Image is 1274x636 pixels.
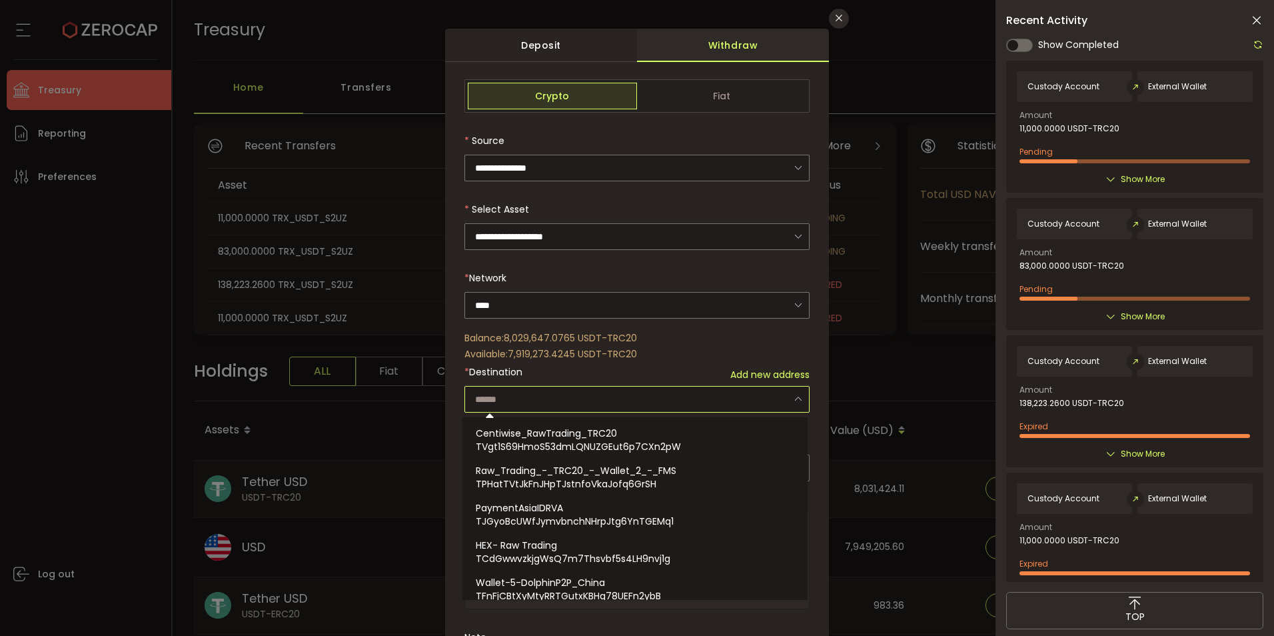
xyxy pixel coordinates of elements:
[464,347,508,361] span: Available:
[1121,173,1165,186] span: Show More
[1027,219,1099,229] span: Custody Account
[1019,249,1052,257] span: Amount
[730,368,810,382] span: Add new address
[1019,523,1052,531] span: Amount
[1121,310,1165,323] span: Show More
[469,271,506,285] span: Network
[464,134,504,147] label: Source
[504,331,637,345] span: 8,029,647.0765 USDT-TRC20
[1019,124,1119,133] span: 11,000.0000 USDT-TRC20
[476,552,670,565] span: TCdGwwvzkjgWsQ7m7Thsvbf5s4LH9nvj1g
[1019,111,1052,119] span: Amount
[1019,399,1124,408] span: 138,223.2600 USDT-TRC20
[1019,261,1124,271] span: 83,000.0000 USDT-TRC20
[476,440,681,453] span: TVgt1S69HmoS53dmLQNUZGEut6p7CXn2pW
[476,501,563,515] span: PaymentAsiaIDRVA
[469,365,522,379] span: Destination
[1148,357,1207,366] span: External Wallet
[476,477,656,491] span: TPHatTVtJkFnJHpTJstnfoVkaJofq6GrSH
[1019,283,1053,295] span: Pending
[1027,82,1099,91] span: Custody Account
[476,589,661,603] span: TFnFjCBtXyMtyRRTGutxKBHg78UEFn2ybB
[1038,38,1119,52] span: Show Completed
[1006,15,1087,26] span: Recent Activity
[464,331,504,345] span: Balance:
[1125,610,1145,624] span: TOP
[1019,558,1048,569] span: Expired
[464,203,529,216] label: Select Asset
[1019,386,1052,394] span: Amount
[1027,494,1099,503] span: Custody Account
[1019,146,1053,157] span: Pending
[1207,572,1274,636] iframe: Chat Widget
[476,515,674,528] span: TJGyoBcUWfJymvbnchNHrpJtg6YnTGEMq1
[1148,82,1207,91] span: External Wallet
[1027,357,1099,366] span: Custody Account
[508,347,637,361] span: 7,919,273.4245 USDT-TRC20
[476,427,617,440] span: Centiwise_RawTrading_TRC20
[476,576,605,589] span: Wallet-5-DolphinP2P_China
[1148,219,1207,229] span: External Wallet
[476,539,557,552] span: HEX- Raw Trading
[476,464,676,477] span: Raw_Trading_-_TRC20_-_Wallet_2_-_FMS
[1019,421,1048,432] span: Expired
[1121,447,1165,461] span: Show More
[1148,494,1207,503] span: External Wallet
[1019,536,1119,545] span: 11,000.0000 USDT-TRC20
